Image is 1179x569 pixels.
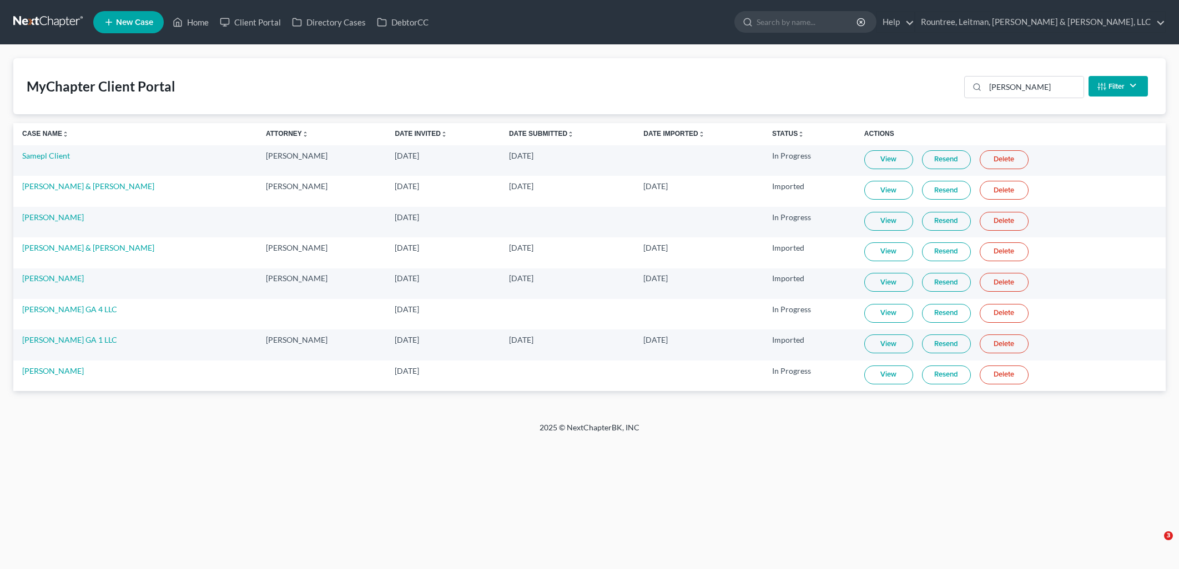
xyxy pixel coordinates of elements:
[864,273,913,292] a: View
[864,242,913,261] a: View
[643,181,668,191] span: [DATE]
[395,212,419,222] span: [DATE]
[395,151,419,160] span: [DATE]
[257,145,386,176] td: [PERSON_NAME]
[757,12,858,32] input: Search by name...
[509,243,533,252] span: [DATE]
[257,237,386,268] td: [PERSON_NAME]
[643,130,704,138] a: Date Importedunfold_more
[214,12,286,32] a: Client Portal
[980,242,1029,261] a: Delete
[985,77,1084,98] input: Search...
[302,131,309,138] i: unfold_more
[509,130,574,138] a: Date Submittedunfold_more
[763,268,855,299] td: Imported
[395,181,419,191] span: [DATE]
[509,335,533,344] span: [DATE]
[922,242,971,261] a: Resend
[1164,531,1173,540] span: 3
[266,130,309,138] a: Attorneyunfold_more
[22,181,154,191] a: [PERSON_NAME] & [PERSON_NAME]
[22,151,70,160] a: Samepl Client
[257,176,386,206] td: [PERSON_NAME]
[509,151,533,160] span: [DATE]
[763,176,855,206] td: Imported
[116,18,153,27] span: New Case
[395,273,419,283] span: [DATE]
[22,243,154,252] a: [PERSON_NAME] & [PERSON_NAME]
[864,212,913,231] a: View
[27,78,175,95] div: MyChapter Client Portal
[286,12,371,32] a: Directory Cases
[395,243,419,252] span: [DATE]
[273,422,906,442] div: 2025 © NextChapterBK, INC
[509,181,533,191] span: [DATE]
[22,335,117,344] a: [PERSON_NAME] GA 1 LLC
[1141,531,1168,558] iframe: Intercom live chat
[980,334,1029,353] a: Delete
[763,237,855,268] td: Imported
[864,181,913,200] a: View
[915,12,1165,32] a: Rountree, Leitman, [PERSON_NAME] & [PERSON_NAME], LLC
[855,123,1166,145] th: Actions
[22,130,69,138] a: Case Nameunfold_more
[980,304,1029,323] a: Delete
[864,365,913,384] a: View
[395,335,419,344] span: [DATE]
[643,273,668,283] span: [DATE]
[395,366,419,375] span: [DATE]
[772,130,804,138] a: Statusunfold_more
[877,12,914,32] a: Help
[643,335,668,344] span: [DATE]
[922,212,971,231] a: Resend
[763,299,855,329] td: In Progress
[864,334,913,353] a: View
[22,212,84,222] a: [PERSON_NAME]
[980,365,1029,384] a: Delete
[509,273,533,283] span: [DATE]
[980,181,1029,200] a: Delete
[22,366,84,375] a: [PERSON_NAME]
[763,329,855,360] td: Imported
[980,150,1029,169] a: Delete
[763,145,855,176] td: In Progress
[395,304,419,314] span: [DATE]
[763,360,855,391] td: In Progress
[1089,76,1148,96] button: Filter
[922,273,971,292] a: Resend
[864,304,913,323] a: View
[763,207,855,237] td: In Progress
[643,243,668,252] span: [DATE]
[371,12,434,32] a: DebtorCC
[567,131,574,138] i: unfold_more
[922,181,971,200] a: Resend
[698,131,705,138] i: unfold_more
[62,131,69,138] i: unfold_more
[257,268,386,299] td: [PERSON_NAME]
[441,131,447,138] i: unfold_more
[922,334,971,353] a: Resend
[980,273,1029,292] a: Delete
[22,304,117,314] a: [PERSON_NAME] GA 4 LLC
[922,304,971,323] a: Resend
[395,130,447,138] a: Date Invitedunfold_more
[798,131,804,138] i: unfold_more
[922,365,971,384] a: Resend
[257,329,386,360] td: [PERSON_NAME]
[922,150,971,169] a: Resend
[167,12,214,32] a: Home
[22,273,84,283] a: [PERSON_NAME]
[980,212,1029,231] a: Delete
[864,150,913,169] a: View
